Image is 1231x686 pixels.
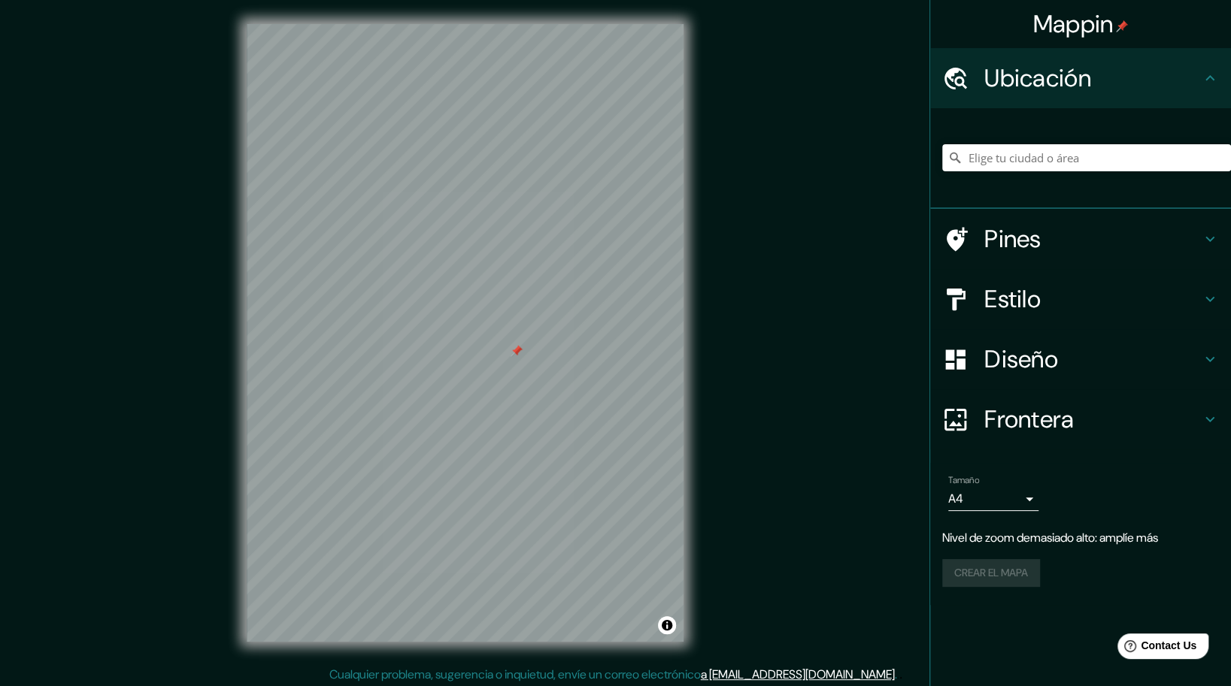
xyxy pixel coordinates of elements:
[948,474,979,487] label: Tamaño
[984,63,1201,93] h4: Ubicación
[658,616,676,634] button: Alternar atribución
[984,284,1201,314] h4: Estilo
[942,529,1219,547] p: Nivel de zoom demasiado alto: amplíe más
[930,269,1231,329] div: Estilo
[930,209,1231,269] div: Pines
[247,24,684,642] canvas: Mapa
[1033,8,1114,40] font: Mappin
[701,666,895,682] a: a [EMAIL_ADDRESS][DOMAIN_NAME]
[984,404,1201,434] h4: Frontera
[984,224,1201,254] h4: Pines
[899,666,902,684] div: .
[1116,20,1128,32] img: pin-icon.png
[948,487,1038,511] div: A4
[942,144,1231,171] input: Elige tu ciudad o área
[1097,627,1214,669] iframe: Help widget launcher
[930,329,1231,389] div: Diseño
[329,666,897,684] p: Cualquier problema, sugerencia o inquietud, envíe un correo electrónico .
[930,389,1231,449] div: Frontera
[984,344,1201,374] h4: Diseño
[897,666,899,684] div: .
[930,48,1231,108] div: Ubicación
